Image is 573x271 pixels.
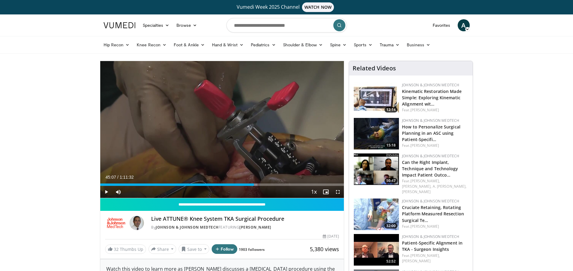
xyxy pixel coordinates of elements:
img: b5400aea-374e-4711-be01-d494341b958b.png.150x105_q85_crop-smart_upscale.png [354,153,399,185]
a: [PERSON_NAME] [402,189,431,194]
span: WATCH NOW [302,2,334,12]
span: 1:11:32 [120,175,134,180]
input: Search topics, interventions [226,18,347,32]
a: Vumedi Week 2025 ChannelWATCH NOW [104,2,469,12]
span: 12:14 [385,107,397,112]
img: d2f1f5c7-4d42-4b3c-8b00-625fa3d8e1f2.150x105_q85_crop-smart_upscale.jpg [354,82,399,114]
img: Avatar [129,216,144,230]
a: 1903 followers [239,247,265,252]
button: Follow [212,244,238,254]
a: Patient-Specific Alignment in TKA - Surgeon Insights [402,240,462,252]
a: A [458,19,470,31]
a: [PERSON_NAME] [402,258,431,263]
a: Can the Right Implant, Technique and Technology Impact Patient Outco… [402,159,458,178]
a: 32:00 [354,199,399,230]
a: A. [PERSON_NAME], [433,184,467,189]
div: Progress Bar [100,183,344,186]
a: Browse [173,19,201,31]
div: Feat. [402,143,468,148]
button: Share [148,244,176,254]
span: 32:00 [385,223,397,229]
img: 0a19414f-c93e-42e1-9beb-a6a712649a1a.150x105_q85_crop-smart_upscale.jpg [354,234,399,266]
img: f0e07374-00cf-42d7-9316-c92f04c59ece.150x105_q85_crop-smart_upscale.jpg [354,199,399,230]
img: VuMedi Logo [104,22,135,28]
a: 15:18 [354,118,399,149]
a: 12:14 [354,82,399,114]
a: Sports [350,39,376,51]
h4: Related Videos [353,65,396,72]
a: Specialties [139,19,173,31]
span: 5,380 views [310,245,339,253]
a: Pediatrics [247,39,279,51]
button: Fullscreen [332,186,344,198]
a: Favorites [429,19,454,31]
a: Cruciate Retaining, Rotating Platform Measured Resection Surgical Te… [402,205,464,223]
span: 52:52 [385,259,397,264]
div: By FEATURING [151,225,339,230]
button: Mute [112,186,124,198]
a: [PERSON_NAME], [402,184,431,189]
a: Johnson & Johnson MedTech [402,153,459,159]
a: [PERSON_NAME] [410,107,439,112]
video-js: Video Player [100,61,344,198]
a: Hand & Wrist [208,39,247,51]
a: [PERSON_NAME], [410,253,440,258]
a: [PERSON_NAME] [410,224,439,229]
a: 52:52 [354,234,399,266]
button: Save to [179,244,209,254]
a: Hip Recon [100,39,133,51]
div: Feat. [402,178,468,195]
div: Feat. [402,107,468,113]
a: [PERSON_NAME], [410,178,440,183]
button: Play [100,186,112,198]
a: Business [403,39,434,51]
a: Kinematic Restoration Made Simple: Exploring Kinematic Alignment wit… [402,88,462,107]
a: [PERSON_NAME] [239,225,271,230]
h4: Live ATTUNE® Knee System TKA Surgical Procedure [151,216,339,222]
a: Trauma [376,39,403,51]
a: Spine [326,39,350,51]
a: 50:47 [354,153,399,185]
div: Feat. [402,253,468,264]
img: Johnson & Johnson MedTech [105,216,127,230]
a: How to Personalize Surgical Planning in an ASC using Patient-Specifi… [402,124,460,142]
span: 32 [114,246,119,252]
a: Knee Recon [133,39,170,51]
a: Johnson & Johnson MedTech [402,82,459,88]
button: Enable picture-in-picture mode [320,186,332,198]
img: 472a121b-35d4-4ec2-8229-75e8a36cd89a.150x105_q85_crop-smart_upscale.jpg [354,118,399,149]
a: [PERSON_NAME] [410,143,439,148]
a: Johnson & Johnson MedTech [402,199,459,204]
div: Feat. [402,224,468,229]
span: 50:47 [385,178,397,183]
a: Johnson & Johnson MedTech [402,234,459,239]
span: 45:07 [106,175,116,180]
div: [DATE] [323,234,339,239]
button: Playback Rate [308,186,320,198]
span: 15:18 [385,143,397,148]
a: Johnson & Johnson MedTech [156,225,219,230]
span: / [117,175,119,180]
a: Shoulder & Elbow [279,39,326,51]
a: Foot & Ankle [170,39,208,51]
a: 32 Thumbs Up [105,245,146,254]
a: Johnson & Johnson MedTech [402,118,459,123]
